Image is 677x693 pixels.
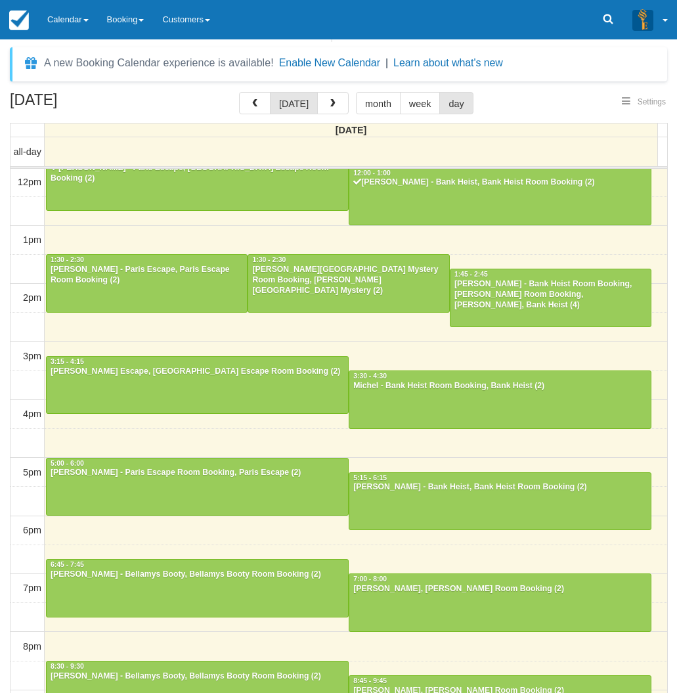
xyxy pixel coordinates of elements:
div: [PERSON_NAME], [PERSON_NAME] Room Booking (2) [353,584,647,594]
div: [PERSON_NAME] - Paris Escape, Paris Escape Room Booking (2) [50,265,244,286]
span: 3pm [23,351,41,361]
img: A3 [632,9,653,30]
span: 2pm [23,292,41,303]
span: 4pm [23,409,41,419]
button: Enable New Calendar [279,56,380,70]
span: 5pm [23,467,41,478]
a: 1:30 - 2:30[PERSON_NAME][GEOGRAPHIC_DATA] Mystery Room Booking, [PERSON_NAME][GEOGRAPHIC_DATA] My... [248,254,449,312]
img: checkfront-main-nav-mini-logo.png [9,11,29,30]
div: [PERSON_NAME] - Paris Escape, [GEOGRAPHIC_DATA] Escape Room Booking (2) [50,163,345,184]
button: [DATE] [270,92,318,114]
button: month [356,92,401,114]
div: [PERSON_NAME] - Bank Heist, Bank Heist Room Booking (2) [353,177,647,188]
span: 8:30 - 9:30 [51,663,84,670]
div: A new Booking Calendar experience is available! [44,55,274,71]
a: 1:30 - 2:30[PERSON_NAME] - Paris Escape, Paris Escape Room Booking (2) [46,254,248,312]
div: [PERSON_NAME] - Bellamys Booty, Bellamys Booty Room Booking (2) [50,671,345,682]
span: all-day [14,146,41,157]
span: 8:45 - 9:45 [353,677,387,684]
span: 7pm [23,583,41,593]
button: week [400,92,441,114]
span: 7:00 - 8:00 [353,575,387,583]
a: 5:00 - 6:00[PERSON_NAME] - Paris Escape Room Booking, Paris Escape (2) [46,458,349,516]
div: [PERSON_NAME] - Bellamys Booty, Bellamys Booty Room Booking (2) [50,570,345,580]
a: 7:00 - 8:00[PERSON_NAME], [PERSON_NAME] Room Booking (2) [349,573,651,631]
a: 5:15 - 6:15[PERSON_NAME] - Bank Heist, Bank Heist Room Booking (2) [349,472,651,530]
a: 12:00 - 1:00[PERSON_NAME] - Bank Heist, Bank Heist Room Booking (2) [349,168,651,225]
span: 12:00 - 1:00 [353,169,391,177]
a: 6:45 - 7:45[PERSON_NAME] - Bellamys Booty, Bellamys Booty Room Booking (2) [46,559,349,617]
span: 5:00 - 6:00 [51,460,84,467]
span: 5:15 - 6:15 [353,474,387,481]
span: 6:45 - 7:45 [51,561,84,568]
span: 1:45 - 2:45 [454,271,488,278]
span: 1:30 - 2:30 [252,256,286,263]
span: 1:30 - 2:30 [51,256,84,263]
div: [PERSON_NAME] Escape, [GEOGRAPHIC_DATA] Escape Room Booking (2) [50,367,345,377]
span: 12pm [18,177,41,187]
a: 3:15 - 4:15[PERSON_NAME] Escape, [GEOGRAPHIC_DATA] Escape Room Booking (2) [46,356,349,414]
a: [PERSON_NAME] - Paris Escape, [GEOGRAPHIC_DATA] Escape Room Booking (2) [46,153,349,211]
span: Settings [638,97,666,106]
div: [PERSON_NAME][GEOGRAPHIC_DATA] Mystery Room Booking, [PERSON_NAME][GEOGRAPHIC_DATA] Mystery (2) [251,265,445,296]
h2: [DATE] [10,92,176,116]
a: Learn about what's new [393,57,503,68]
span: 3:30 - 4:30 [353,372,387,380]
div: Michel - Bank Heist Room Booking, Bank Heist (2) [353,381,647,391]
a: 3:30 - 4:30Michel - Bank Heist Room Booking, Bank Heist (2) [349,370,651,428]
button: day [439,92,473,114]
span: [DATE] [336,125,367,135]
div: [PERSON_NAME] - Paris Escape Room Booking, Paris Escape (2) [50,468,345,478]
span: 6pm [23,525,41,535]
span: 1pm [23,235,41,245]
div: [PERSON_NAME] - Bank Heist, Bank Heist Room Booking (2) [353,482,647,493]
span: 3:15 - 4:15 [51,358,84,365]
span: | [385,57,388,68]
a: 1:45 - 2:45[PERSON_NAME] - Bank Heist Room Booking, [PERSON_NAME] Room Booking, [PERSON_NAME], Ba... [450,269,651,326]
span: 8pm [23,641,41,652]
button: Settings [614,93,674,112]
div: [PERSON_NAME] - Bank Heist Room Booking, [PERSON_NAME] Room Booking, [PERSON_NAME], Bank Heist (4) [454,279,647,311]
